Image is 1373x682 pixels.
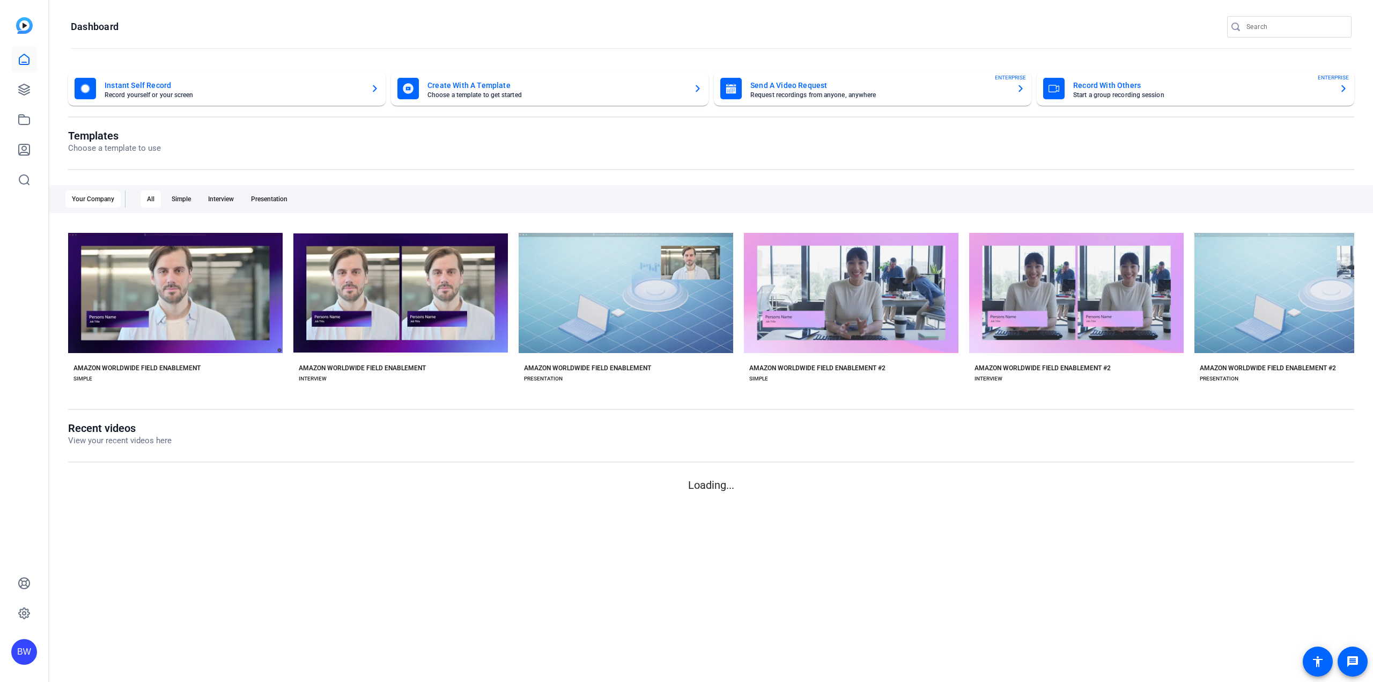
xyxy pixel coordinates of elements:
[73,375,92,383] div: SIMPLE
[68,477,1354,493] p: Loading...
[299,375,327,383] div: INTERVIEW
[1318,74,1349,82] span: ENTERPRISE
[68,142,161,155] p: Choose a template to use
[299,364,426,372] div: AMAZON WORLDWIDE FIELD ENABLEMENT
[65,190,121,208] div: Your Company
[1246,20,1343,33] input: Search
[1311,655,1324,668] mat-icon: accessibility
[427,92,685,98] mat-card-subtitle: Choose a template to get started
[1200,364,1336,372] div: AMAZON WORLDWIDE FIELD ENABLEMENT #2
[750,79,1008,92] mat-card-title: Send A Video Request
[68,71,386,106] button: Instant Self RecordRecord yourself or your screen
[749,364,885,372] div: AMAZON WORLDWIDE FIELD ENABLEMENT #2
[1346,655,1359,668] mat-icon: message
[750,92,1008,98] mat-card-subtitle: Request recordings from anyone, anywhere
[1073,79,1331,92] mat-card-title: Record With Others
[1037,71,1354,106] button: Record With OthersStart a group recording sessionENTERPRISE
[524,375,563,383] div: PRESENTATION
[68,422,172,435] h1: Recent videos
[524,364,651,372] div: AMAZON WORLDWIDE FIELD ENABLEMENT
[73,364,201,372] div: AMAZON WORLDWIDE FIELD ENABLEMENT
[105,92,362,98] mat-card-subtitle: Record yourself or your screen
[427,79,685,92] mat-card-title: Create With A Template
[245,190,294,208] div: Presentation
[995,74,1026,82] span: ENTERPRISE
[975,375,1002,383] div: INTERVIEW
[202,190,240,208] div: Interview
[714,71,1031,106] button: Send A Video RequestRequest recordings from anyone, anywhereENTERPRISE
[749,375,768,383] div: SIMPLE
[68,435,172,447] p: View your recent videos here
[975,364,1111,372] div: AMAZON WORLDWIDE FIELD ENABLEMENT #2
[391,71,708,106] button: Create With A TemplateChoose a template to get started
[71,20,119,33] h1: Dashboard
[11,639,37,665] div: BW
[1200,375,1238,383] div: PRESENTATION
[68,129,161,142] h1: Templates
[105,79,362,92] mat-card-title: Instant Self Record
[1073,92,1331,98] mat-card-subtitle: Start a group recording session
[141,190,161,208] div: All
[16,17,33,34] img: blue-gradient.svg
[165,190,197,208] div: Simple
